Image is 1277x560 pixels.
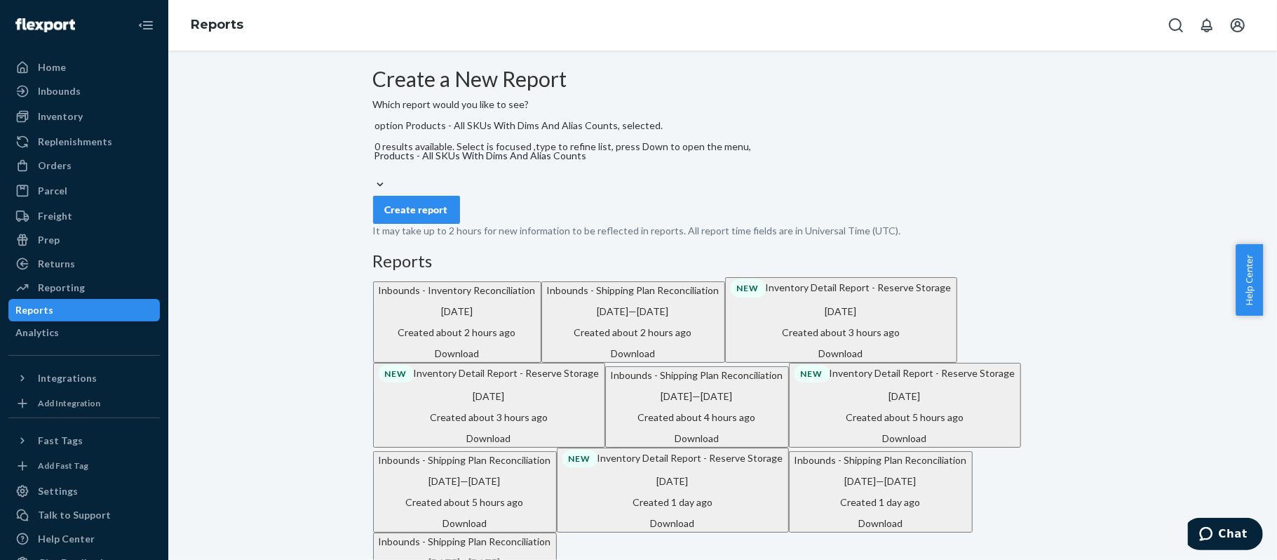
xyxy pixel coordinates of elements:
div: Talk to Support [38,508,111,522]
button: Inbounds - Inventory Reconciliation[DATE]Created about 2 hours agoDownload [373,281,541,363]
iframe: Opens a widget where you can chat to one of our agents [1188,518,1263,553]
p: Inbounds - Shipping Plan Reconciliation [547,284,719,298]
div: Add Fast Tag [38,460,88,472]
a: Replenishments [8,131,160,153]
div: Create report [385,203,448,217]
p: Created 1 day ago [795,495,967,509]
h2: Create a New Report [373,67,1073,91]
a: Home [8,56,160,79]
time: [DATE] [473,390,505,402]
time: [DATE] [845,475,877,487]
h3: Reports [373,252,1073,270]
p: — [379,474,551,488]
button: NEWInventory Detail Report - Reserve Storage[DATE]Created about 5 hours agoDownload [789,363,1021,448]
button: Help Center [1236,244,1263,316]
p: Which report would you like to see? [373,98,1073,112]
div: Inventory [38,109,83,124]
div: Integrations [38,371,97,385]
button: Inbounds - Shipping Plan Reconciliation[DATE]—[DATE]Created about 5 hours agoDownload [373,451,557,533]
p: Inbounds - Shipping Plan Reconciliation [611,368,783,382]
time: [DATE] [637,305,669,317]
button: NEWInventory Detail Report - Reserve Storage[DATE]Created about 3 hours agoDownload [725,277,957,362]
p: Inbounds - Shipping Plan Reconciliation [795,453,967,467]
div: NEW [795,365,830,382]
div: Download [731,347,952,361]
a: Settings [8,480,160,502]
time: [DATE] [597,305,629,317]
div: Analytics [15,326,59,340]
button: NEWInventory Detail Report - Reserve Storage[DATE]Created 1 day agoDownload [557,448,789,533]
a: Inventory [8,105,160,128]
div: Download [379,347,536,361]
p: Created about 3 hours ago [731,326,952,340]
div: Freight [38,209,72,223]
p: Inventory Detail Report - Reserve Storage [379,365,600,382]
a: Add Fast Tag [8,458,160,474]
time: [DATE] [889,390,921,402]
p: Created about 3 hours ago [379,411,600,425]
p: Inbounds - Shipping Plan Reconciliation [379,453,551,467]
time: [DATE] [429,475,461,487]
div: Reporting [38,281,85,295]
a: Orders [8,154,160,177]
button: Inbounds - Shipping Plan Reconciliation[DATE]—[DATE]Created 1 day agoDownload [789,451,973,533]
p: — [547,305,719,319]
div: Prep [38,233,60,247]
button: Close Navigation [132,11,160,39]
button: Integrations [8,367,160,389]
p: Inventory Detail Report - Reserve Storage [562,450,783,467]
time: [DATE] [469,475,501,487]
button: NEWInventory Detail Report - Reserve Storage[DATE]Created about 3 hours agoDownload [373,363,605,448]
div: Help Center [38,532,95,546]
a: Add Integration [8,395,160,412]
div: Returns [38,257,75,271]
p: Created 1 day ago [562,495,783,509]
div: Download [795,432,1015,446]
time: [DATE] [885,475,917,487]
p: — [611,389,783,404]
ol: breadcrumbs [180,5,255,46]
div: Download [611,432,783,446]
div: Replenishments [38,135,112,149]
p: — [795,474,967,488]
a: Returns [8,253,160,275]
div: Home [38,60,66,74]
p: Created about 5 hours ago [795,411,1015,425]
button: Open notifications [1193,11,1221,39]
time: [DATE] [661,390,693,402]
p: It may take up to 2 hours for new information to be reflected in reports. All report time fields ... [373,224,1073,238]
a: Inbounds [8,80,160,102]
p: Inbounds - Shipping Plan Reconciliation [379,535,551,549]
p: 0 results available. Select is focused ,type to refine list, press Down to open the menu, [373,140,1073,154]
a: Analytics [8,321,160,344]
a: Help Center [8,528,160,550]
div: Products - All SKUs With Dims And Alias Counts [374,149,587,163]
div: NEW [731,279,766,297]
time: [DATE] [701,390,733,402]
button: Fast Tags [8,429,160,452]
p: Created about 5 hours ago [379,495,551,509]
button: Create report [373,196,460,224]
div: NEW [562,450,597,467]
a: Freight [8,205,160,227]
button: Open account menu [1224,11,1252,39]
div: Download [547,347,719,361]
div: Download [795,516,967,531]
a: Prep [8,229,160,251]
button: Inbounds - Shipping Plan Reconciliation[DATE]—[DATE]Created about 4 hours agoDownload [605,366,789,448]
time: [DATE] [825,305,857,317]
a: Reporting [8,276,160,299]
div: Settings [38,484,78,498]
a: Reports [8,299,160,321]
p: Inventory Detail Report - Reserve Storage [731,279,952,297]
button: Open Search Box [1162,11,1190,39]
p: Created about 2 hours ago [379,326,536,340]
a: Reports [191,17,243,32]
p: option Products - All SKUs With Dims And Alias Counts, selected. [373,119,1073,133]
a: Parcel [8,180,160,202]
img: Flexport logo [15,18,75,32]
div: NEW [379,365,414,382]
button: Inbounds - Shipping Plan Reconciliation[DATE]—[DATE]Created about 2 hours agoDownload [541,281,725,363]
